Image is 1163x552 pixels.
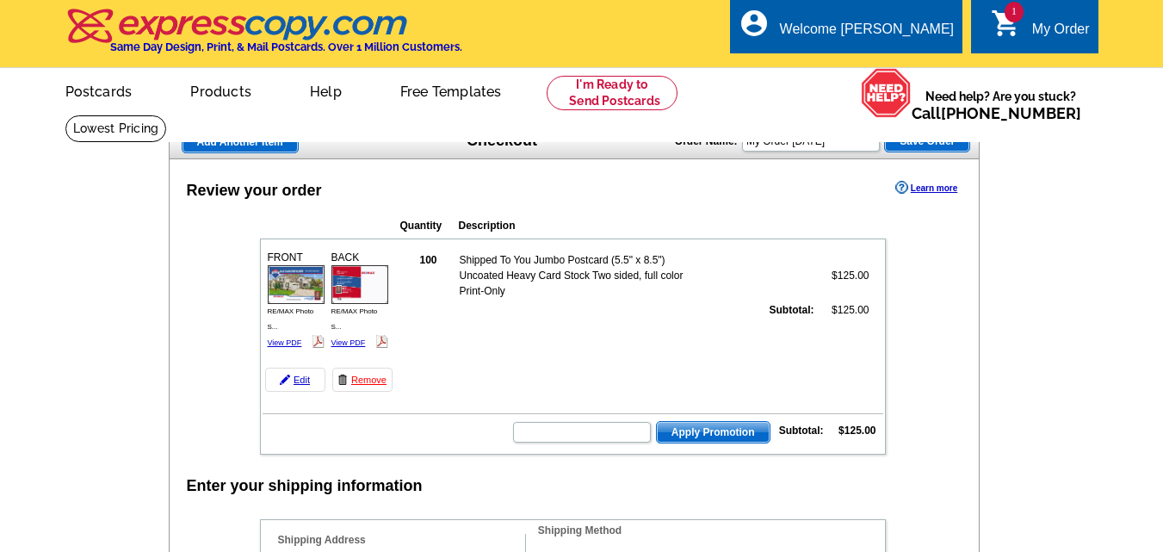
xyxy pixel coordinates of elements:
div: Welcome [PERSON_NAME] [780,22,954,46]
a: Remove [332,368,393,392]
iframe: LiveChat chat widget [819,152,1163,552]
a: View PDF [331,338,366,347]
a: Products [163,70,279,110]
a: View PDF [268,338,302,347]
a: Help [282,70,369,110]
strong: 100 [419,254,436,266]
a: Free Templates [373,70,529,110]
span: RE/MAX Photo S... [331,307,378,331]
img: pdf_logo.png [312,335,325,348]
span: Apply Promotion [657,422,770,443]
span: Add Another Item [182,132,298,152]
span: 1 [1005,2,1024,22]
strong: Subtotal: [779,425,824,437]
img: trashcan-icon.gif [337,375,348,385]
div: My Order [1032,22,1090,46]
span: RE/MAX Photo S... [268,307,314,331]
a: Postcards [38,70,160,110]
div: Review your order [187,179,322,202]
i: account_circle [739,8,770,39]
a: Same Day Design, Print, & Mail Postcards. Over 1 Million Customers. [65,21,462,53]
td: $125.00 [817,251,870,300]
img: small-thumb.jpg [268,265,325,304]
legend: Shipping Method [536,523,623,538]
strong: Subtotal: [770,304,814,316]
a: Edit [265,368,325,392]
div: BACK [329,247,391,353]
a: 1 shopping_cart My Order [991,19,1090,40]
img: pdf_logo.png [375,335,388,348]
button: Apply Promotion [656,421,770,443]
td: Shipped To You Jumbo Postcard (5.5" x 8.5") Uncoated Heavy Card Stock Two sided, full color Print... [459,251,708,300]
th: Description [458,217,773,234]
i: shopping_cart [991,8,1022,39]
span: Call [912,104,1081,122]
span: Need help? Are you stuck? [912,88,1090,122]
h4: Same Day Design, Print, & Mail Postcards. Over 1 Million Customers. [110,40,462,53]
img: small-thumb.jpg [331,265,388,304]
h4: Shipping Address [278,534,525,546]
img: pencil-icon.gif [280,375,290,385]
div: FRONT [265,247,327,353]
td: $125.00 [817,301,870,319]
a: [PHONE_NUMBER] [941,104,1081,122]
div: Enter your shipping information [187,474,423,498]
img: help [861,68,912,118]
a: Add Another Item [182,131,299,153]
th: Quantity [399,217,456,234]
